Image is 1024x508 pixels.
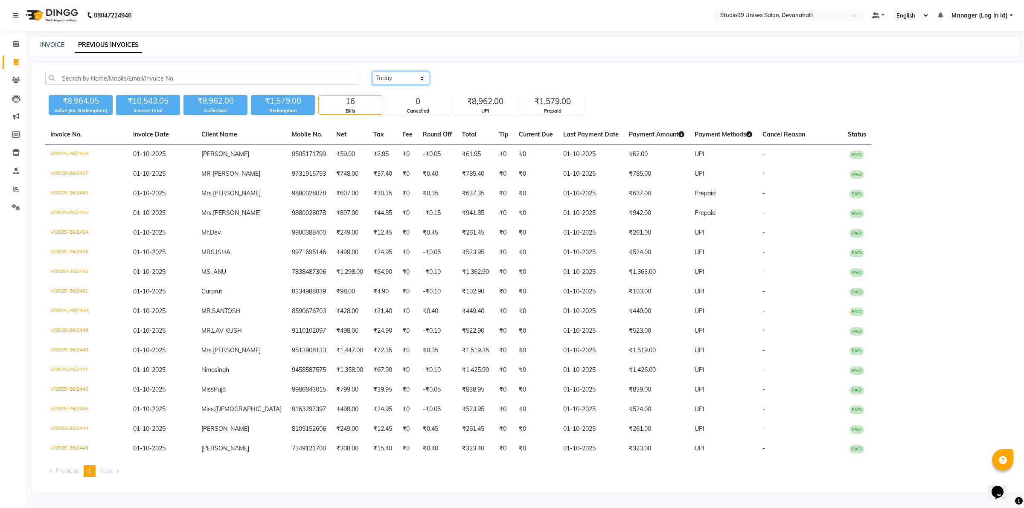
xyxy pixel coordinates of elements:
[849,308,864,316] span: PAID
[494,203,514,223] td: ₹0
[558,321,624,341] td: 01-10-2025
[22,3,80,27] img: logo
[462,131,477,138] span: Total
[418,380,457,400] td: -₹0.05
[494,184,514,203] td: ₹0
[331,145,368,165] td: ₹59.00
[624,164,689,184] td: ₹785.00
[494,262,514,282] td: ₹0
[397,302,418,321] td: ₹0
[558,419,624,439] td: 01-10-2025
[319,96,382,107] div: 16
[951,11,1008,20] span: Manager (Log In Id)
[397,243,418,262] td: ₹0
[45,72,359,85] input: Search by Name/Mobile/Email/Invoice No
[368,360,397,380] td: ₹67.90
[762,150,765,158] span: -
[287,400,331,419] td: 9163297397
[213,209,261,217] span: [PERSON_NAME]
[418,243,457,262] td: -₹0.05
[558,439,624,459] td: 01-10-2025
[397,400,418,419] td: ₹0
[45,439,128,459] td: V/2025-26/2443
[849,151,864,159] span: PAID
[695,209,716,217] span: Prepaid
[133,386,166,393] span: 01-10-2025
[514,400,558,419] td: ₹0
[514,341,558,360] td: ₹0
[201,287,222,295] span: Gurprut
[331,419,368,439] td: ₹249.00
[624,262,689,282] td: ₹1,363.00
[397,223,418,243] td: ₹0
[624,360,689,380] td: ₹1,426.00
[418,439,457,459] td: ₹0.40
[849,406,864,414] span: PAID
[45,380,128,400] td: V/2025-26/2446
[45,164,128,184] td: V/2025-26/2457
[397,164,418,184] td: ₹0
[457,360,494,380] td: ₹1,425.90
[287,203,331,223] td: 9880028078
[849,190,864,198] span: PAID
[494,321,514,341] td: ₹0
[988,474,1015,499] iframe: chat widget
[212,307,241,315] span: SANTOSH
[558,184,624,203] td: 01-10-2025
[494,439,514,459] td: ₹0
[368,302,397,321] td: ₹21.40
[494,360,514,380] td: ₹0
[494,380,514,400] td: ₹0
[514,243,558,262] td: ₹0
[457,439,494,459] td: ₹323.40
[331,400,368,419] td: ₹499.00
[418,223,457,243] td: ₹0.45
[133,346,166,354] span: 01-10-2025
[133,268,166,276] span: 01-10-2025
[624,400,689,419] td: ₹524.00
[762,189,765,197] span: -
[849,386,864,395] span: PAID
[45,282,128,302] td: V/2025-26/2451
[624,203,689,223] td: ₹942.00
[397,203,418,223] td: ₹0
[368,419,397,439] td: ₹12.45
[558,302,624,321] td: 01-10-2025
[457,419,494,439] td: ₹261.45
[368,203,397,223] td: ₹44.85
[287,439,331,459] td: 7349121700
[45,184,128,203] td: V/2025-26/2456
[45,302,128,321] td: V/2025-26/2450
[201,405,215,413] span: Miss.
[368,223,397,243] td: ₹12.45
[133,287,166,295] span: 01-10-2025
[397,341,418,360] td: ₹0
[331,223,368,243] td: ₹249.00
[368,439,397,459] td: ₹15.40
[457,341,494,360] td: ₹1,519.35
[287,341,331,360] td: 9513908133
[762,307,765,315] span: -
[331,360,368,380] td: ₹1,358.00
[514,223,558,243] td: ₹0
[386,96,449,107] div: 0
[514,380,558,400] td: ₹0
[331,282,368,302] td: ₹98.00
[762,131,805,138] span: Cancel Reason
[494,223,514,243] td: ₹0
[133,307,166,315] span: 01-10-2025
[494,164,514,184] td: ₹0
[457,223,494,243] td: ₹261.45
[287,262,331,282] td: 7838487306
[45,223,128,243] td: V/2025-26/2454
[397,145,418,165] td: ₹0
[331,321,368,341] td: ₹498.00
[40,41,64,49] a: INVOICE
[762,425,765,433] span: -
[762,268,765,276] span: -
[397,184,418,203] td: ₹0
[368,164,397,184] td: ₹37.40
[499,131,509,138] span: Tip
[287,282,331,302] td: 8334988039
[418,203,457,223] td: -₹0.15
